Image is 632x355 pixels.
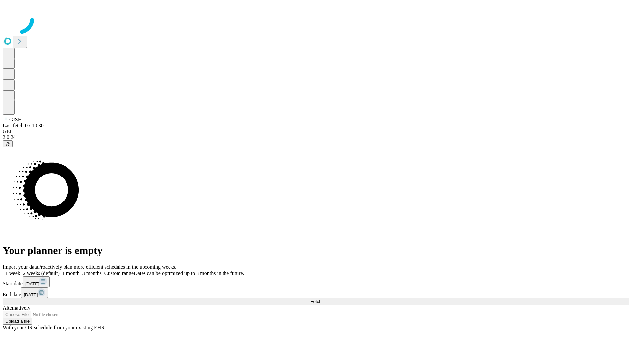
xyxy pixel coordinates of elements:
[3,134,629,140] div: 2.0.241
[3,276,629,287] div: Start date
[104,271,134,276] span: Custom range
[5,271,20,276] span: 1 week
[5,141,10,146] span: @
[3,325,105,330] span: With your OR schedule from your existing EHR
[38,264,176,270] span: Proactively plan more efficient schedules in the upcoming weeks.
[3,287,629,298] div: End date
[23,276,50,287] button: [DATE]
[23,271,60,276] span: 2 weeks (default)
[3,123,44,128] span: Last fetch: 05:10:30
[21,287,48,298] button: [DATE]
[3,264,38,270] span: Import your data
[25,281,39,286] span: [DATE]
[3,245,629,257] h1: Your planner is empty
[310,299,321,304] span: Fetch
[3,318,32,325] button: Upload a file
[3,298,629,305] button: Fetch
[24,292,38,297] span: [DATE]
[82,271,102,276] span: 3 months
[134,271,244,276] span: Dates can be optimized up to 3 months in the future.
[3,140,13,147] button: @
[62,271,80,276] span: 1 month
[3,305,30,311] span: Alternatively
[3,129,629,134] div: GEI
[9,117,22,122] span: GJSH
